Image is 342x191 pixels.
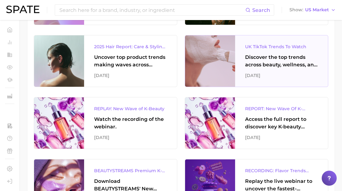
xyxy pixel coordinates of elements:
img: SPATE [6,6,39,13]
div: BEAUTYSTREAMS Premium K-beauty Trends Report [94,167,167,174]
div: [DATE] [245,134,318,141]
a: REPLAY: New Wave of K-BeautyWatch the recording of the webinar.[DATE] [34,97,177,149]
div: Uncover top product trends making waves across platforms — along with key insights into benefits,... [94,54,167,69]
div: UK TikTok Trends To Watch [245,43,318,50]
div: [DATE] [94,134,167,141]
div: Access the full report to discover key K-beauty trends influencing [DATE] beauty market [245,116,318,131]
span: Search [252,7,270,13]
span: US Market [305,8,329,12]
div: [DATE] [94,72,167,79]
div: Discover the top trends across beauty, wellness, and personal care on TikTok [GEOGRAPHIC_DATA]. [245,54,318,69]
div: 2025 Hair Report: Care & Styling Products [94,43,167,50]
div: REPORT: New Wave Of K-Beauty: [GEOGRAPHIC_DATA]’s Trending Innovations In Skincare & Color Cosmetics [245,105,318,112]
input: Search here for a brand, industry, or ingredient [59,5,245,15]
span: Show [289,8,303,12]
a: REPORT: New Wave Of K-Beauty: [GEOGRAPHIC_DATA]’s Trending Innovations In Skincare & Color Cosmet... [185,97,328,149]
div: RECORDING: Flavor Trends Decoded - What's New & What's Next According to TikTok & Google [245,167,318,174]
div: Watch the recording of the webinar. [94,116,167,131]
a: 2025 Hair Report: Care & Styling ProductsUncover top product trends making waves across platforms... [34,35,177,87]
div: [DATE] [245,72,318,79]
a: UK TikTok Trends To WatchDiscover the top trends across beauty, wellness, and personal care on Ti... [185,35,328,87]
a: Log out. Currently logged in with e-mail hicks.ll@pg.com. [5,177,14,186]
div: REPLAY: New Wave of K-Beauty [94,105,167,112]
button: ShowUS Market [288,6,337,14]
